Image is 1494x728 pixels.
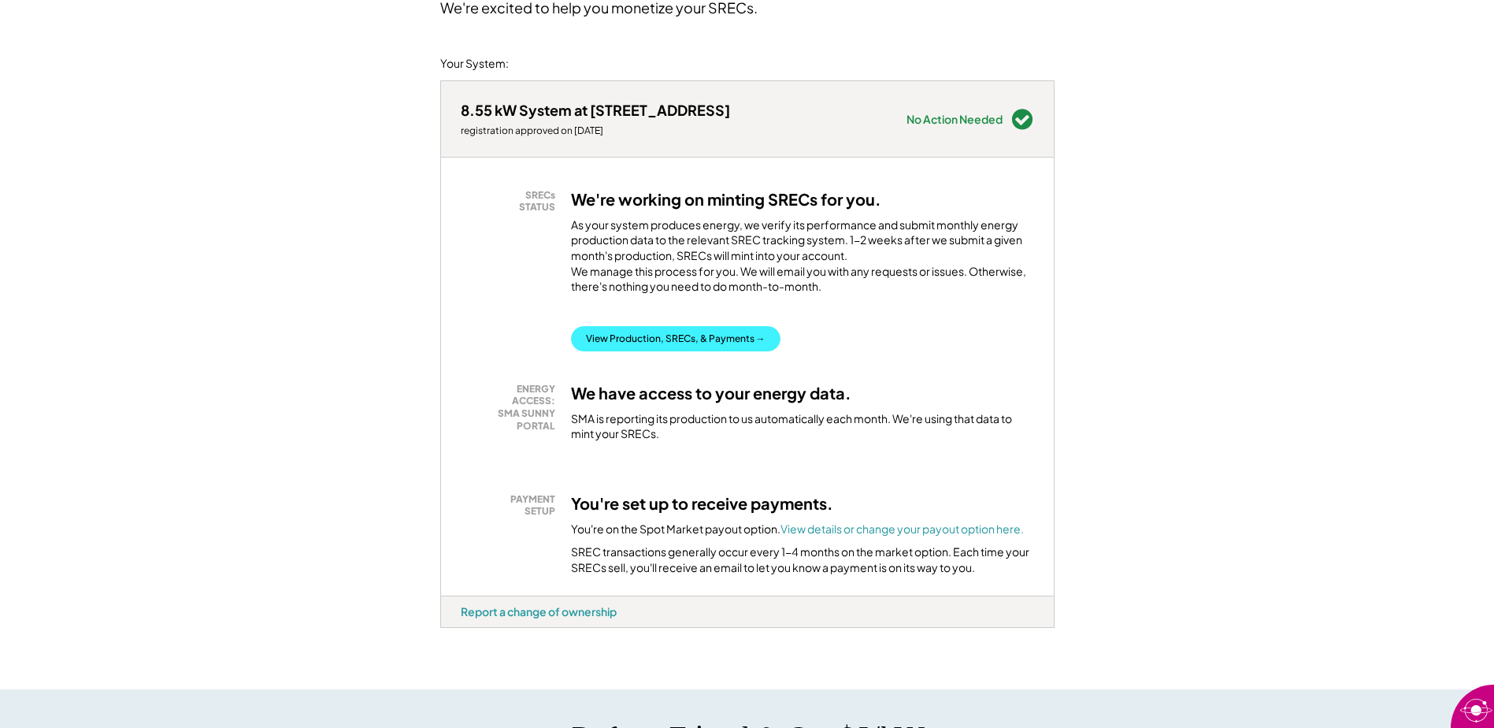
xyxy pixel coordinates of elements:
div: No Action Needed [906,113,1003,124]
div: SREC transactions generally occur every 1-4 months on the market option. Each time your SRECs sel... [571,544,1034,575]
div: As your system produces energy, we verify its performance and submit monthly energy production da... [571,217,1034,303]
div: Report a change of ownership [461,604,617,618]
a: View details or change your payout option here. [780,522,1024,536]
div: You're on the Spot Market payout option. [571,522,1024,537]
h3: You're set up to receive payments. [571,493,833,514]
div: PAYMENT SETUP [469,493,555,518]
div: Your System: [440,56,509,72]
div: ud17lqja - VA Distributed [440,628,491,634]
div: registration approved on [DATE] [461,124,730,137]
h3: We're working on minting SRECs for you. [571,189,881,210]
div: 8.55 kW System at [STREET_ADDRESS] [461,101,730,119]
div: SRECs STATUS [469,189,555,214]
h3: We have access to your energy data. [571,383,851,403]
div: ENERGY ACCESS: SMA SUNNY PORTAL [469,383,555,432]
button: View Production, SRECs, & Payments → [571,326,780,351]
div: SMA is reporting its production to us automatically each month. We're using that data to mint you... [571,411,1034,442]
